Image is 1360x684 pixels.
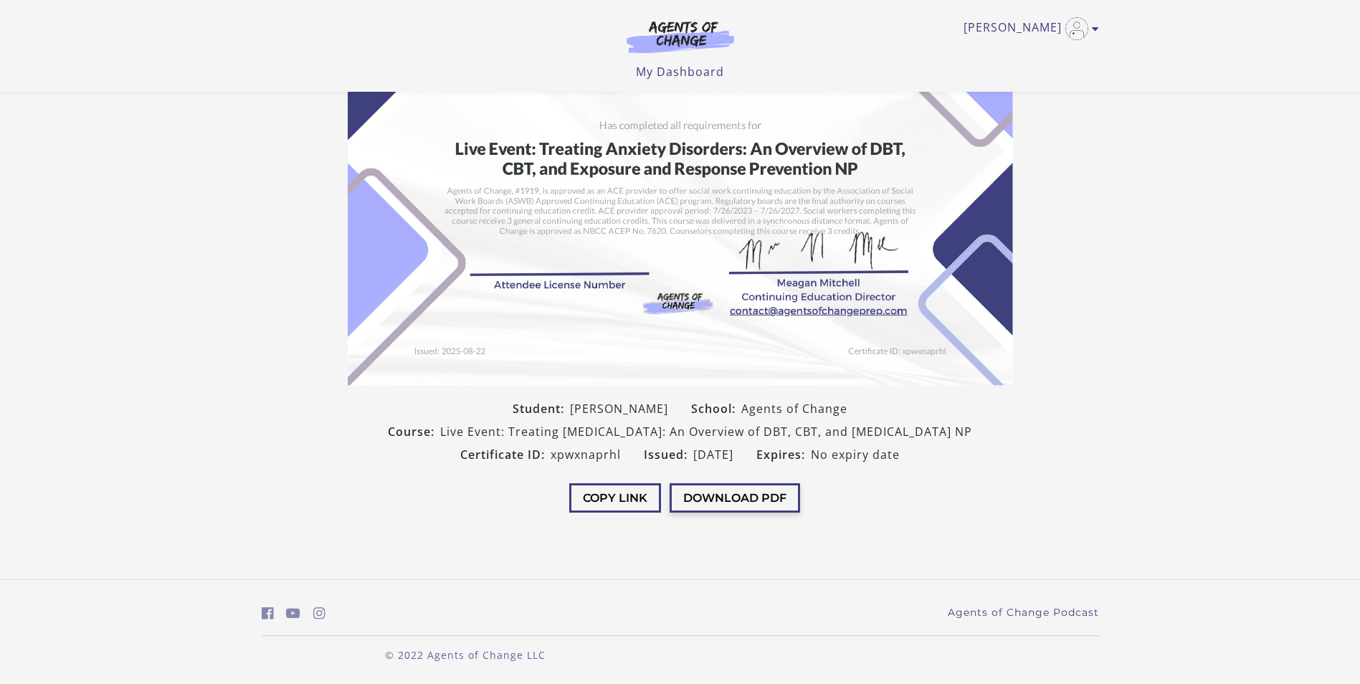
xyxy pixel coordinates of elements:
[388,423,440,440] span: Course:
[313,603,325,624] a: https://www.instagram.com/agentsofchangeprep/ (Open in a new window)
[440,423,972,440] span: Live Event: Treating [MEDICAL_DATA]: An Overview of DBT, CBT, and [MEDICAL_DATA] NP
[262,647,669,662] p: © 2022 Agents of Change LLC
[741,400,847,417] span: Agents of Change
[262,607,274,620] i: https://www.facebook.com/groups/aswbtestprep (Open in a new window)
[644,446,693,463] span: Issued:
[964,17,1092,40] a: Toggle menu
[811,446,900,463] span: No expiry date
[286,603,300,624] a: https://www.youtube.com/c/AgentsofChangeTestPrepbyMeaganMitchell (Open in a new window)
[570,400,668,417] span: [PERSON_NAME]
[313,607,325,620] i: https://www.instagram.com/agentsofchangeprep/ (Open in a new window)
[551,446,621,463] span: xpwxnaprhl
[756,446,811,463] span: Expires:
[691,400,741,417] span: School:
[670,483,800,513] button: Download PDF
[693,446,733,463] span: [DATE]
[513,400,570,417] span: Student:
[460,446,551,463] span: Certificate ID:
[262,603,274,624] a: https://www.facebook.com/groups/aswbtestprep (Open in a new window)
[948,605,1099,620] a: Agents of Change Podcast
[569,483,661,513] button: Copy Link
[636,64,724,80] a: My Dashboard
[612,20,749,53] img: Agents of Change Logo
[286,607,300,620] i: https://www.youtube.com/c/AgentsofChangeTestPrepbyMeaganMitchell (Open in a new window)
